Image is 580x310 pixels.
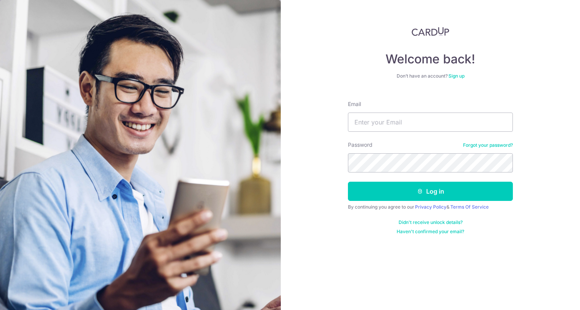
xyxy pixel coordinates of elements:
[397,229,464,235] a: Haven't confirmed your email?
[448,73,465,79] a: Sign up
[348,113,513,132] input: Enter your Email
[348,182,513,201] button: Log in
[399,219,463,225] a: Didn't receive unlock details?
[348,100,361,108] label: Email
[415,204,447,210] a: Privacy Policy
[463,142,513,148] a: Forgot your password?
[412,27,449,36] img: CardUp Logo
[348,204,513,210] div: By continuing you agree to our &
[348,51,513,67] h4: Welcome back!
[348,73,513,79] div: Don’t have an account?
[348,141,372,149] label: Password
[450,204,489,210] a: Terms Of Service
